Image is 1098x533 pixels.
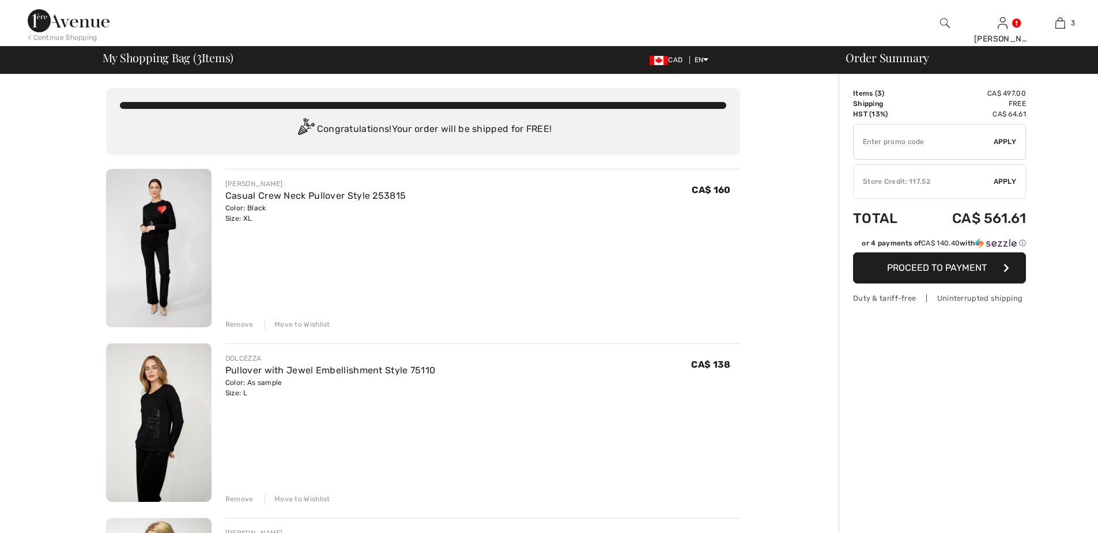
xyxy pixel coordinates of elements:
[854,124,994,159] input: Promo code
[225,365,436,376] a: Pullover with Jewel Embellishment Style 75110
[106,343,212,502] img: Pullover with Jewel Embellishment Style 75110
[650,56,668,65] img: Canadian Dollar
[921,239,960,247] span: CA$ 140.40
[120,118,726,141] div: Congratulations! Your order will be shipped for FREE!
[225,190,406,201] a: Casual Crew Neck Pullover Style 253815
[877,89,882,97] span: 3
[853,252,1026,283] button: Proceed to Payment
[225,319,254,330] div: Remove
[692,184,730,195] span: CA$ 160
[1055,16,1065,30] img: My Bag
[853,99,918,109] td: Shipping
[918,199,1026,238] td: CA$ 561.61
[1071,18,1075,28] span: 3
[940,16,950,30] img: search the website
[28,9,110,32] img: 1ère Avenue
[853,109,918,119] td: HST (13%)
[1032,16,1088,30] a: 3
[853,293,1026,304] div: Duty & tariff-free | Uninterrupted shipping
[975,238,1017,248] img: Sezzle
[853,88,918,99] td: Items ( )
[918,88,1026,99] td: CA$ 497.00
[103,52,234,63] span: My Shopping Bag ( Items)
[225,353,436,364] div: DOLCEZZA
[918,109,1026,119] td: CA$ 64.61
[998,16,1008,30] img: My Info
[994,137,1017,147] span: Apply
[832,52,1091,63] div: Order Summary
[854,176,994,187] div: Store Credit: 117.52
[225,203,406,224] div: Color: Black Size: XL
[695,56,709,64] span: EN
[197,49,202,64] span: 3
[691,359,730,370] span: CA$ 138
[265,494,330,504] div: Move to Wishlist
[887,262,987,273] span: Proceed to Payment
[265,319,330,330] div: Move to Wishlist
[998,17,1008,28] a: Sign In
[853,238,1026,252] div: or 4 payments ofCA$ 140.40withSezzle Click to learn more about Sezzle
[650,56,687,64] span: CAD
[994,176,1017,187] span: Apply
[225,377,436,398] div: Color: As sample Size: L
[225,179,406,189] div: [PERSON_NAME]
[225,494,254,504] div: Remove
[28,32,97,43] div: < Continue Shopping
[106,169,212,327] img: Casual Crew Neck Pullover Style 253815
[294,118,317,141] img: Congratulation2.svg
[974,33,1031,45] div: [PERSON_NAME]
[862,238,1026,248] div: or 4 payments of with
[853,199,918,238] td: Total
[918,99,1026,109] td: Free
